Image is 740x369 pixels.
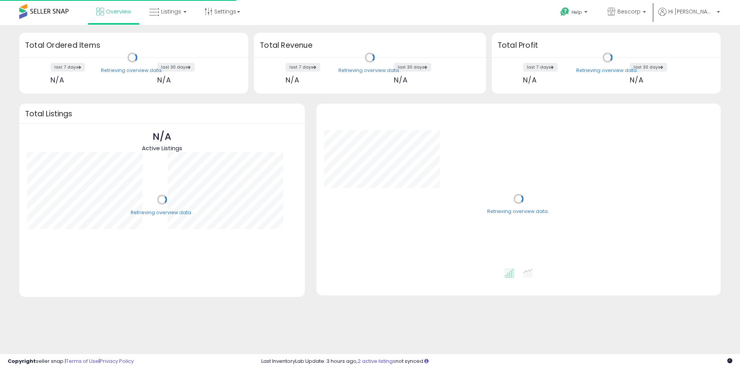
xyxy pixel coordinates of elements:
i: Get Help [560,7,570,17]
span: Bescorp [617,8,641,15]
div: Retrieving overview data.. [101,67,164,74]
div: Retrieving overview data.. [487,208,550,215]
span: Help [572,9,582,15]
div: Retrieving overview data.. [131,209,193,216]
span: Overview [106,8,131,15]
div: Retrieving overview data.. [338,67,401,74]
a: Help [554,1,595,25]
span: Listings [161,8,181,15]
span: Hi [PERSON_NAME] [668,8,715,15]
a: Hi [PERSON_NAME] [658,8,720,25]
div: Retrieving overview data.. [576,67,639,74]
